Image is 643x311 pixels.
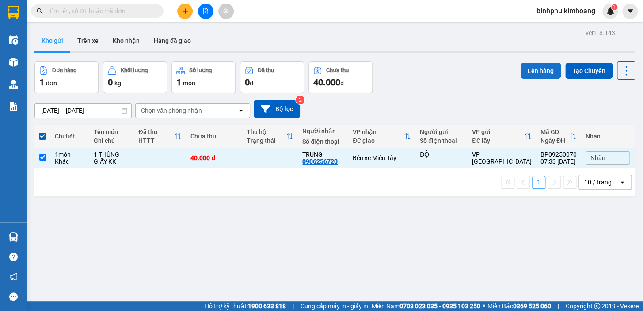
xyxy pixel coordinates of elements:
span: notification [9,273,18,281]
div: ver 1.8.143 [586,28,615,38]
div: Đã thu [258,67,274,73]
span: Miền Nam [372,301,480,311]
span: 0906256720 - [4,39,70,48]
img: logo-vxr [8,6,19,19]
div: 07:33 [DATE] [540,158,577,165]
span: món [183,80,195,87]
div: Trạng thái [247,137,286,144]
span: | [558,301,559,311]
div: Thu hộ [247,128,286,135]
div: ĐỘ [420,151,463,158]
div: Chọn văn phòng nhận [141,106,202,115]
button: 1 [532,176,545,189]
div: VP nhận [353,128,404,135]
strong: 1900 633 818 [248,303,286,310]
th: Toggle SortBy [536,125,581,148]
img: warehouse-icon [9,35,18,45]
span: | [293,301,294,311]
img: warehouse-icon [9,232,18,242]
button: Lên hàng [521,63,561,79]
div: 1 THÙNG GIẤY KK [94,151,129,165]
th: Toggle SortBy [242,125,298,148]
span: VP [GEOGRAPHIC_DATA] - [18,17,112,26]
th: Toggle SortBy [134,125,186,148]
span: 0 [245,77,250,88]
span: plus [182,8,188,14]
svg: open [619,179,626,186]
div: ĐC lấy [472,137,525,144]
span: 1 [39,77,44,88]
div: 1 món [55,151,85,158]
div: VP gửi [472,128,525,135]
button: file-add [198,4,213,19]
div: Mã GD [540,128,570,135]
span: Miền Bắc [487,301,551,311]
button: aim [218,4,234,19]
img: solution-icon [9,102,18,111]
sup: 1 [611,4,617,10]
button: Đơn hàng1đơn [34,61,99,93]
p: GỬI: [4,17,129,26]
span: 1 [613,4,616,10]
div: Bến xe Miền Tây [353,154,411,161]
span: message [9,292,18,301]
div: Đã thu [138,128,175,135]
p: NHẬN: [4,30,129,38]
button: Kho nhận [106,30,147,51]
span: TRUNG [47,39,70,48]
div: VP [GEOGRAPHIC_DATA] [472,151,532,165]
input: Tìm tên, số ĐT hoặc mã đơn [49,6,153,16]
span: Cung cấp máy in - giấy in: [301,301,369,311]
button: Khối lượng0kg [103,61,167,93]
div: Nhãn [586,133,630,140]
span: đ [250,80,253,87]
div: 10 / trang [584,178,612,187]
div: Chưa thu [190,133,237,140]
div: TRUNG [302,151,344,158]
span: aim [223,8,229,14]
span: question-circle [9,253,18,261]
div: Người nhận [302,127,344,134]
img: warehouse-icon [9,58,18,67]
span: đơn [46,80,57,87]
div: Người gửi [420,128,463,135]
div: Ghi chú [94,137,129,144]
span: 40.000 [313,77,340,88]
div: BP09250070 [540,151,577,158]
button: Trên xe [70,30,106,51]
button: plus [177,4,193,19]
button: Tạo Chuyến [565,63,613,79]
div: 40.000 đ [190,154,237,161]
button: Kho gửi [34,30,70,51]
button: Hàng đã giao [147,30,198,51]
button: Bộ lọc [254,100,300,118]
div: Số lượng [189,67,212,73]
span: 0 [108,77,113,88]
div: Chi tiết [55,133,85,140]
div: 0906256720 [302,158,338,165]
input: Select a date range. [35,104,131,118]
strong: 0369 525 060 [513,303,551,310]
img: icon-new-feature [606,7,614,15]
span: search [37,8,43,14]
span: ⚪️ [483,304,485,308]
span: caret-down [626,7,634,15]
div: Đơn hàng [52,67,76,73]
span: Cước rồi: [3,61,37,71]
div: Chưa thu [326,67,349,73]
img: warehouse-icon [9,80,18,89]
span: Bến xe Miền Tây [25,30,77,38]
div: Số điện thoại [420,137,463,144]
span: kg [114,80,121,87]
button: caret-down [622,4,638,19]
button: Chưa thu40.000đ [308,61,373,93]
button: Số lượng1món [171,61,236,93]
span: Nhãn [590,154,605,161]
div: Tên món [94,128,129,135]
div: ĐC giao [353,137,404,144]
span: copyright [594,303,600,309]
span: Hỗ trợ kỹ thuật: [205,301,286,311]
div: Số điện thoại [302,138,344,145]
span: binhphu.kimhoang [529,5,602,16]
strong: 0708 023 035 - 0935 103 250 [399,303,480,310]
